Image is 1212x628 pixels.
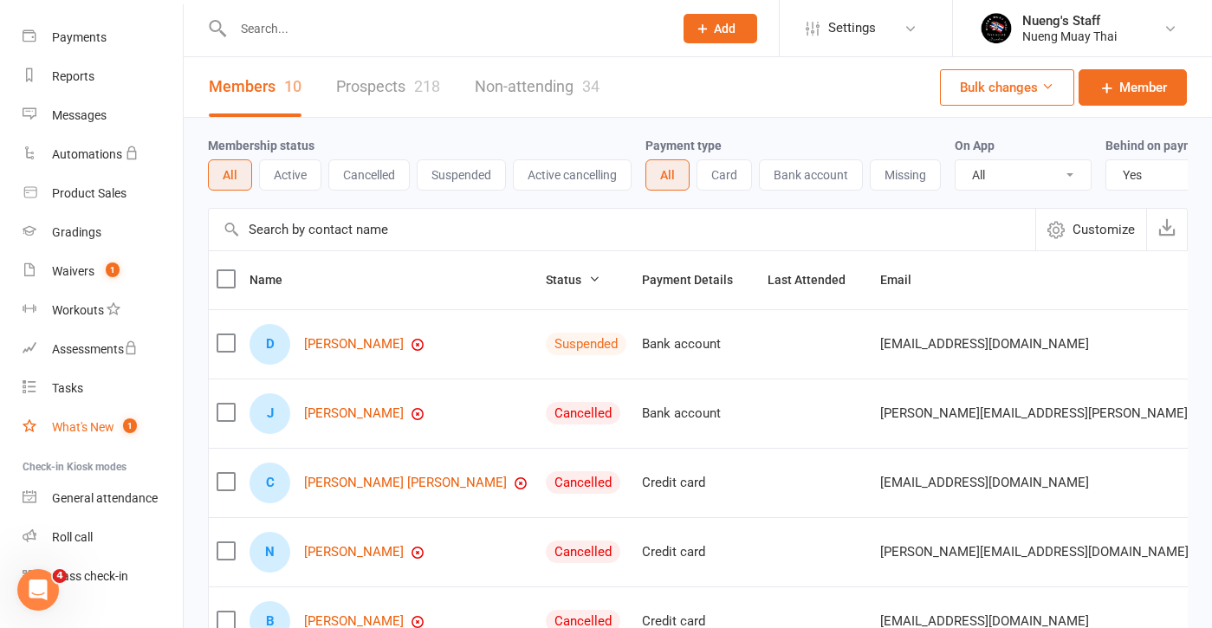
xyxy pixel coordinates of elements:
[546,402,620,424] div: Cancelled
[414,77,440,95] div: 218
[870,159,941,191] button: Missing
[546,273,600,287] span: Status
[17,569,59,611] iframe: Intercom live chat
[123,418,137,433] span: 1
[52,186,126,200] div: Product Sales
[955,139,995,152] label: On App
[52,342,138,356] div: Assessments
[1022,29,1117,44] div: Nueng Muay Thai
[642,545,752,560] div: Credit card
[880,273,930,287] span: Email
[23,479,183,518] a: General attendance kiosk mode
[23,18,183,57] a: Payments
[52,491,158,505] div: General attendance
[546,269,600,290] button: Status
[250,463,290,503] div: C
[642,337,752,352] div: Bank account
[1022,13,1117,29] div: Nueng's Staff
[228,16,661,41] input: Search...
[52,420,114,434] div: What's New
[250,324,290,365] div: D
[52,303,104,317] div: Workouts
[23,518,183,557] a: Roll call
[336,57,440,117] a: Prospects218
[23,369,183,408] a: Tasks
[250,269,301,290] button: Name
[940,69,1074,106] button: Bulk changes
[23,557,183,596] a: Class kiosk mode
[546,541,620,563] div: Cancelled
[52,225,101,239] div: Gradings
[645,159,690,191] button: All
[828,9,876,48] span: Settings
[106,262,120,277] span: 1
[250,273,301,287] span: Name
[52,569,128,583] div: Class check-in
[880,535,1189,568] span: [PERSON_NAME][EMAIL_ADDRESS][DOMAIN_NAME]
[304,406,404,421] a: [PERSON_NAME]
[880,269,930,290] button: Email
[52,147,122,161] div: Automations
[52,30,107,44] div: Payments
[880,327,1089,360] span: [EMAIL_ADDRESS][DOMAIN_NAME]
[880,466,1089,499] span: [EMAIL_ADDRESS][DOMAIN_NAME]
[546,471,620,494] div: Cancelled
[23,96,183,135] a: Messages
[304,545,404,560] a: [PERSON_NAME]
[328,159,410,191] button: Cancelled
[1035,209,1146,250] button: Customize
[645,139,722,152] label: Payment type
[52,530,93,544] div: Roll call
[250,393,290,434] div: J
[304,476,507,490] a: [PERSON_NAME] [PERSON_NAME]
[209,57,301,117] a: Members10
[284,77,301,95] div: 10
[697,159,752,191] button: Card
[684,14,757,43] button: Add
[1119,77,1167,98] span: Member
[304,337,404,352] a: [PERSON_NAME]
[23,135,183,174] a: Automations
[642,273,752,287] span: Payment Details
[23,174,183,213] a: Product Sales
[475,57,600,117] a: Non-attending34
[768,273,865,287] span: Last Attended
[1073,219,1135,240] span: Customize
[52,264,94,278] div: Waivers
[23,57,183,96] a: Reports
[23,330,183,369] a: Assessments
[642,269,752,290] button: Payment Details
[53,569,67,583] span: 4
[582,77,600,95] div: 34
[52,69,94,83] div: Reports
[208,139,314,152] label: Membership status
[208,159,252,191] button: All
[209,209,1035,250] input: Search by contact name
[23,213,183,252] a: Gradings
[417,159,506,191] button: Suspended
[642,406,752,421] div: Bank account
[642,476,752,490] div: Credit card
[250,532,290,573] div: N
[513,159,632,191] button: Active cancelling
[714,22,736,36] span: Add
[52,381,83,395] div: Tasks
[23,291,183,330] a: Workouts
[768,269,865,290] button: Last Attended
[259,159,321,191] button: Active
[759,159,863,191] button: Bank account
[1079,69,1187,106] a: Member
[979,11,1014,46] img: thumb_image1725410985.png
[546,333,626,355] div: Suspended
[23,252,183,291] a: Waivers 1
[52,108,107,122] div: Messages
[23,408,183,447] a: What's New1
